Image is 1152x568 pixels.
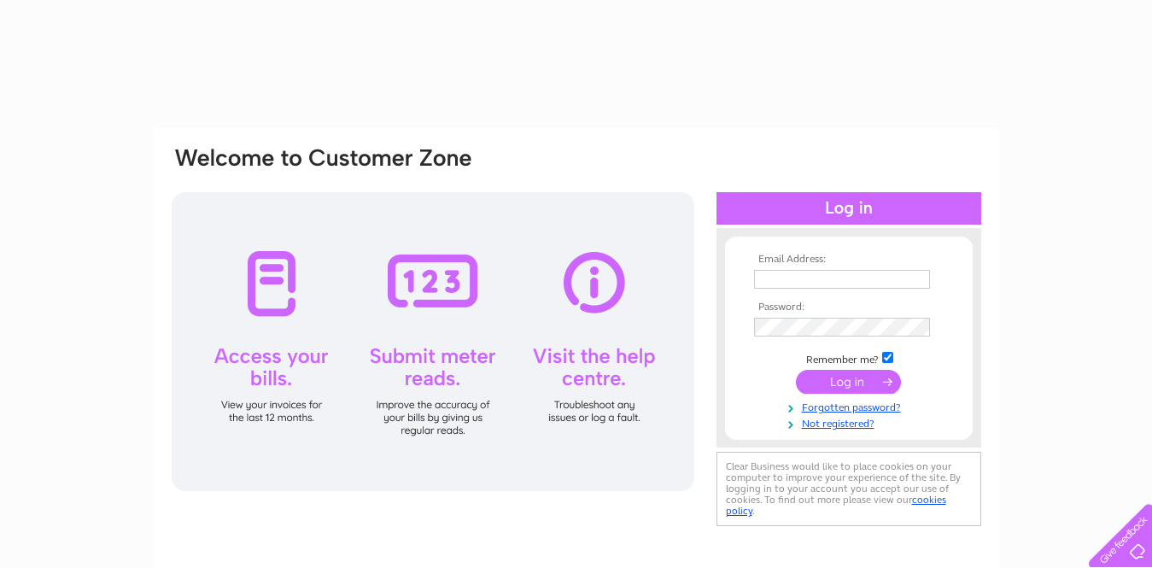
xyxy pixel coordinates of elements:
div: Clear Business would like to place cookies on your computer to improve your experience of the sit... [716,452,981,526]
input: Submit [796,370,901,394]
th: Email Address: [750,254,948,266]
th: Password: [750,302,948,313]
a: cookies policy [726,494,946,517]
a: Not registered? [754,414,948,430]
a: Forgotten password? [754,398,948,414]
td: Remember me? [750,349,948,366]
